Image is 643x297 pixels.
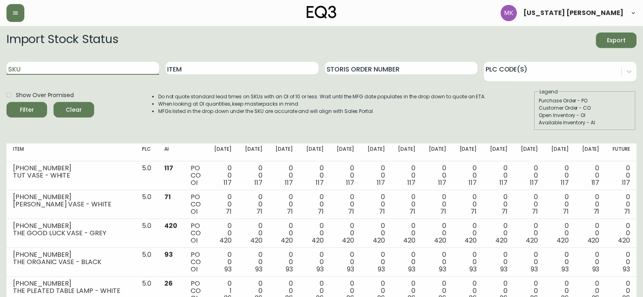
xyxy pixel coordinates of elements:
div: 0 0 [459,251,477,273]
span: OI [191,178,198,187]
span: OI [191,207,198,216]
div: 0 0 [612,251,630,273]
span: Show Over Promised [16,91,74,100]
div: 0 0 [275,193,293,215]
span: 93 [623,264,630,274]
th: [DATE] [361,143,391,161]
button: Clear [54,102,94,117]
span: 117 [285,178,293,187]
span: 93 [347,264,354,274]
th: [DATE] [269,143,300,161]
span: Clear [60,105,88,115]
div: 0 0 [490,251,508,273]
span: 71 [164,192,171,202]
span: 420 [618,236,630,245]
th: PLC [135,143,158,161]
span: 420 [164,221,177,230]
th: [DATE] [453,143,484,161]
span: 117 [530,178,538,187]
span: 93 [164,250,173,259]
span: 93 [224,264,232,274]
span: 93 [469,264,477,274]
span: 93 [286,264,293,274]
th: [DATE] [422,143,453,161]
div: 0 0 [520,165,538,186]
span: 420 [557,236,569,245]
h2: Import Stock Status [6,33,118,48]
span: 117 [469,178,477,187]
span: 420 [434,236,446,245]
div: 0 0 [428,222,446,244]
div: 0 0 [367,165,385,186]
span: 71 [440,207,446,216]
div: 0 0 [275,222,293,244]
div: 0 0 [551,222,569,244]
span: 71 [501,207,508,216]
button: Filter [6,102,47,117]
span: 71 [624,207,630,216]
div: 0 0 [490,222,508,244]
span: 93 [378,264,385,274]
th: [DATE] [391,143,422,161]
div: 0 0 [428,251,446,273]
span: 71 [594,207,600,216]
li: MFGs listed in the drop down under the SKU are accurate and will align with Sales Portal. [158,108,486,115]
td: 5.0 [135,248,158,277]
span: 420 [281,236,293,245]
div: 0 0 [398,193,416,215]
div: 0 0 [612,222,630,244]
div: 0 0 [245,251,262,273]
div: 0 0 [214,165,232,186]
div: 0 0 [582,251,600,273]
th: Item [6,143,135,161]
div: 0 0 [582,222,600,244]
div: [PHONE_NUMBER] [13,222,129,230]
span: 420 [312,236,324,245]
div: Open Inventory - OI [539,112,631,119]
div: 0 0 [367,222,385,244]
div: 0 0 [582,165,600,186]
div: 0 0 [367,193,385,215]
span: 117 [164,163,173,173]
td: 5.0 [135,190,158,219]
div: 0 0 [551,193,569,215]
span: 71 [471,207,477,216]
span: 117 [224,178,232,187]
div: 0 0 [275,251,293,273]
span: OI [191,264,198,274]
span: 93 [531,264,538,274]
th: [DATE] [208,143,239,161]
div: 0 0 [214,193,232,215]
div: 0 0 [275,165,293,186]
div: 0 0 [612,165,630,186]
span: 420 [219,236,232,245]
div: THE PLEATED TABLE LAMP - WHITE [13,287,129,295]
th: [DATE] [483,143,514,161]
span: 117 [561,178,569,187]
div: [PERSON_NAME] VASE - WHITE [13,201,129,208]
div: 0 0 [306,193,324,215]
span: 26 [164,279,173,288]
div: 0 0 [306,251,324,273]
div: 0 0 [337,222,355,244]
th: [DATE] [238,143,269,161]
legend: Legend [539,88,559,95]
span: Export [602,35,630,46]
span: 117 [499,178,508,187]
span: 117 [591,178,600,187]
span: 117 [346,178,354,187]
div: 0 0 [337,251,355,273]
li: Do not quote standard lead times on SKUs with an OI of 10 or less. Wait until the MFG date popula... [158,93,486,100]
span: 93 [592,264,600,274]
span: 71 [532,207,538,216]
th: [DATE] [330,143,361,161]
div: 0 0 [214,222,232,244]
div: 0 0 [551,165,569,186]
span: 420 [495,236,508,245]
div: Purchase Order - PO [539,97,631,104]
div: 0 0 [490,193,508,215]
div: Available Inventory - AI [539,119,631,126]
span: 71 [256,207,262,216]
span: 93 [561,264,569,274]
div: 0 0 [428,165,446,186]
